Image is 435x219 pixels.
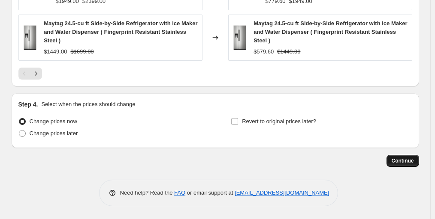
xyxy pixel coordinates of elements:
[44,20,197,44] span: Maytag 24.5-cu ft Side-by-Side Refrigerator with Ice Maker and Water Dispenser ( Fingerprint Resi...
[18,100,38,109] h2: Step 4.
[23,25,37,50] img: B5C5AF9A-5E4D-BE27-89E9-AC2571A3DD40_80x.jpg
[174,189,185,196] a: FAQ
[70,47,94,56] strike: $1699.00
[233,25,247,50] img: B5C5AF9A-5E4D-BE27-89E9-AC2571A3DD40_80x.jpg
[387,155,419,167] button: Continue
[30,118,77,124] span: Change prices now
[392,157,414,164] span: Continue
[254,47,274,56] div: $579.60
[254,20,407,44] span: Maytag 24.5-cu ft Side-by-Side Refrigerator with Ice Maker and Water Dispenser ( Fingerprint Resi...
[120,189,175,196] span: Need help? Read the
[44,47,67,56] div: $1449.00
[277,47,300,56] strike: $1449.00
[30,130,78,136] span: Change prices later
[242,118,316,124] span: Revert to original prices later?
[18,68,42,80] nav: Pagination
[41,100,135,109] p: Select when the prices should change
[30,68,42,80] button: Next
[185,189,235,196] span: or email support at
[235,189,329,196] a: [EMAIL_ADDRESS][DOMAIN_NAME]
